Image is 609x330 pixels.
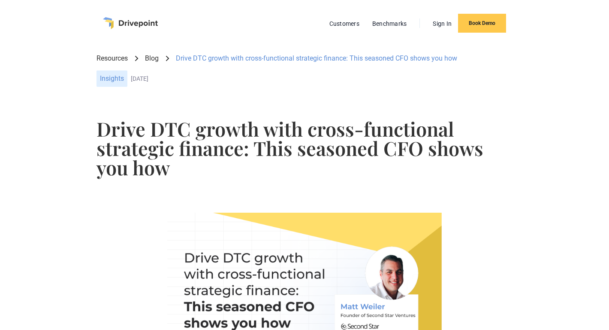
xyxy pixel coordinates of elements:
a: Resources [96,54,128,63]
div: Insights [96,70,127,87]
h1: Drive DTC growth with cross-functional strategic finance: This seasoned CFO shows you how [96,119,513,177]
div: Drive DTC growth with cross-functional strategic finance: This seasoned CFO shows you how [176,54,457,63]
a: Sign In [428,18,456,29]
a: Blog [145,54,159,63]
div: [DATE] [131,75,513,82]
a: Benchmarks [368,18,411,29]
a: Customers [325,18,364,29]
a: home [103,17,158,29]
a: Book Demo [458,14,506,33]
